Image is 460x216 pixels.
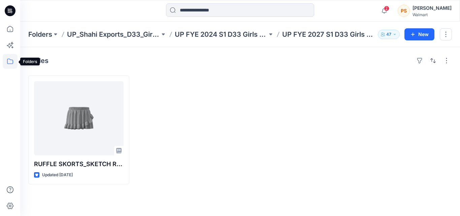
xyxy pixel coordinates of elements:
button: 47 [378,30,400,39]
div: PS [398,5,410,17]
span: 2 [384,6,389,11]
p: 47 [386,31,391,38]
h4: Styles [28,57,48,65]
p: Updated [DATE] [42,172,73,179]
a: Folders [28,30,52,39]
button: New [404,28,434,40]
a: RUFFLE SKORTS_SKETCH REVIEW MEETING [34,81,124,155]
a: UP FYE 2024 S1 D33 Girls Bottoms Shahi [175,30,268,39]
a: UP_Shahi Exports_D33_Girls Bottoms [67,30,160,39]
div: Walmart [413,12,452,17]
p: UP FYE 2027 S1 D33 Girls Bottoms Shahi [282,30,375,39]
p: RUFFLE SKORTS_SKETCH REVIEW MEETING [34,159,124,169]
div: [PERSON_NAME] [413,4,452,12]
